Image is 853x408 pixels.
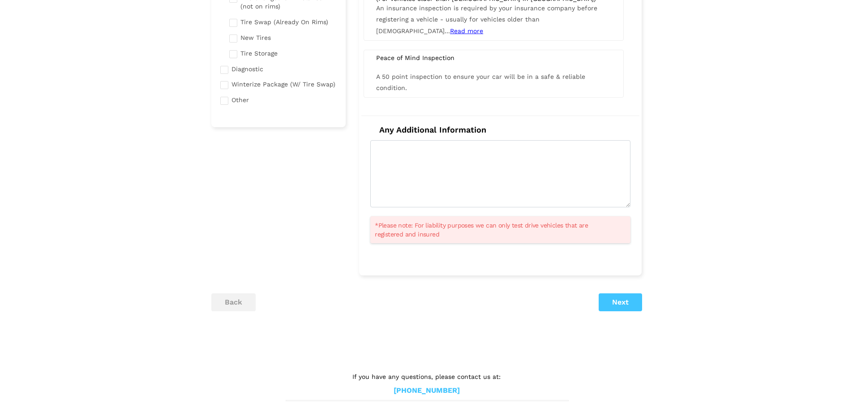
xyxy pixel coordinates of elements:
[376,4,597,34] span: An insurance inspection is required by your insurance company before registering a vehicle - usua...
[376,73,585,91] span: A 50 point inspection to ensure your car will be in a safe & reliable condition.
[599,293,642,311] button: Next
[369,54,618,62] div: Peace of Mind Inspection
[450,27,483,34] span: Read more
[211,293,256,311] button: back
[286,372,568,382] p: If you have any questions, please contact us at:
[375,221,615,239] span: *Please note: For liability purposes we can only test drive vehicles that are registered and insured
[370,125,630,135] h4: Any Additional Information
[394,386,460,395] a: [PHONE_NUMBER]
